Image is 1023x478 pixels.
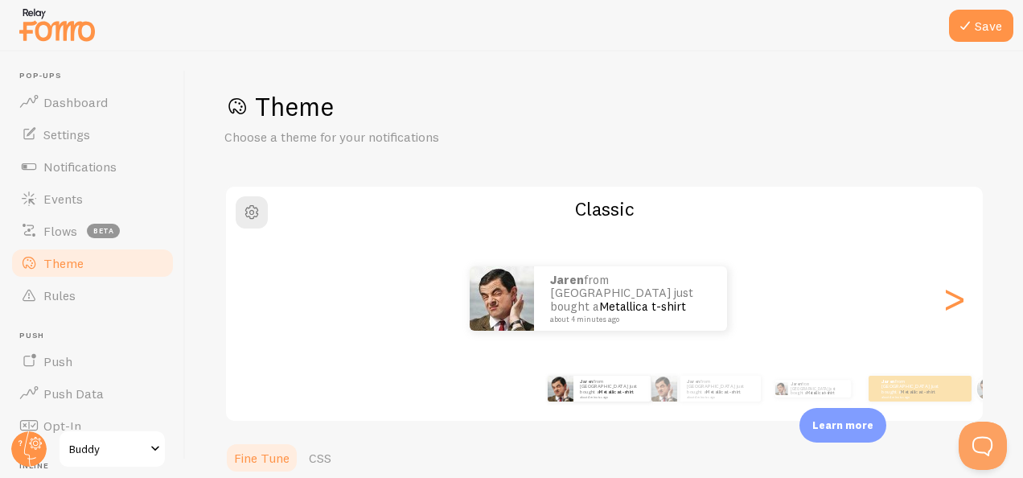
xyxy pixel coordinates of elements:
[881,378,946,398] p: from [GEOGRAPHIC_DATA] just bought a
[580,395,643,398] small: about 4 minutes ago
[10,279,175,311] a: Rules
[10,345,175,377] a: Push
[226,196,983,221] h2: Classic
[10,247,175,279] a: Theme
[881,395,944,398] small: about 4 minutes ago
[58,430,166,468] a: Buddy
[944,241,963,356] div: Next slide
[10,86,175,118] a: Dashboard
[19,71,175,81] span: Pop-ups
[799,408,886,443] div: Learn more
[550,272,584,287] strong: Jaren
[299,442,341,474] a: CSS
[548,376,573,402] img: Fomo
[901,389,935,395] a: Metallica t-shirt
[470,266,534,331] img: Fomo
[881,378,895,385] strong: Jaren
[43,223,77,239] span: Flows
[10,215,175,247] a: Flows beta
[791,380,844,398] p: from [GEOGRAPHIC_DATA] just bought a
[580,378,594,385] strong: Jaren
[43,159,117,175] span: Notifications
[10,377,175,410] a: Push Data
[651,376,677,402] img: Fomo
[550,315,706,323] small: about 4 minutes ago
[774,382,787,395] img: Fomo
[10,183,175,215] a: Events
[69,439,146,459] span: Buddy
[43,191,83,207] span: Events
[224,128,610,146] p: Choose a theme for your notifications
[17,4,97,45] img: fomo-relay-logo-orange.svg
[599,389,634,395] a: Metallica t-shirt
[43,385,104,402] span: Push Data
[19,331,175,341] span: Push
[10,150,175,183] a: Notifications
[10,118,175,150] a: Settings
[550,274,711,323] p: from [GEOGRAPHIC_DATA] just bought a
[224,442,299,474] a: Fine Tune
[687,378,754,398] p: from [GEOGRAPHIC_DATA] just bought a
[807,390,834,395] a: Metallica t-shirt
[43,126,90,142] span: Settings
[580,378,644,398] p: from [GEOGRAPHIC_DATA] just bought a
[10,410,175,442] a: Opt-In
[224,90,984,123] h1: Theme
[959,422,1007,470] iframe: Help Scout Beacon - Open
[791,381,802,386] strong: Jaren
[87,224,120,238] span: beta
[43,418,81,434] span: Opt-In
[599,299,686,314] a: Metallica t-shirt
[687,378,700,385] strong: Jaren
[43,353,72,369] span: Push
[43,94,108,110] span: Dashboard
[43,255,84,271] span: Theme
[812,418,873,433] p: Learn more
[976,377,1000,400] img: Fomo
[43,287,76,303] span: Rules
[706,389,741,395] a: Metallica t-shirt
[687,395,753,398] small: about 4 minutes ago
